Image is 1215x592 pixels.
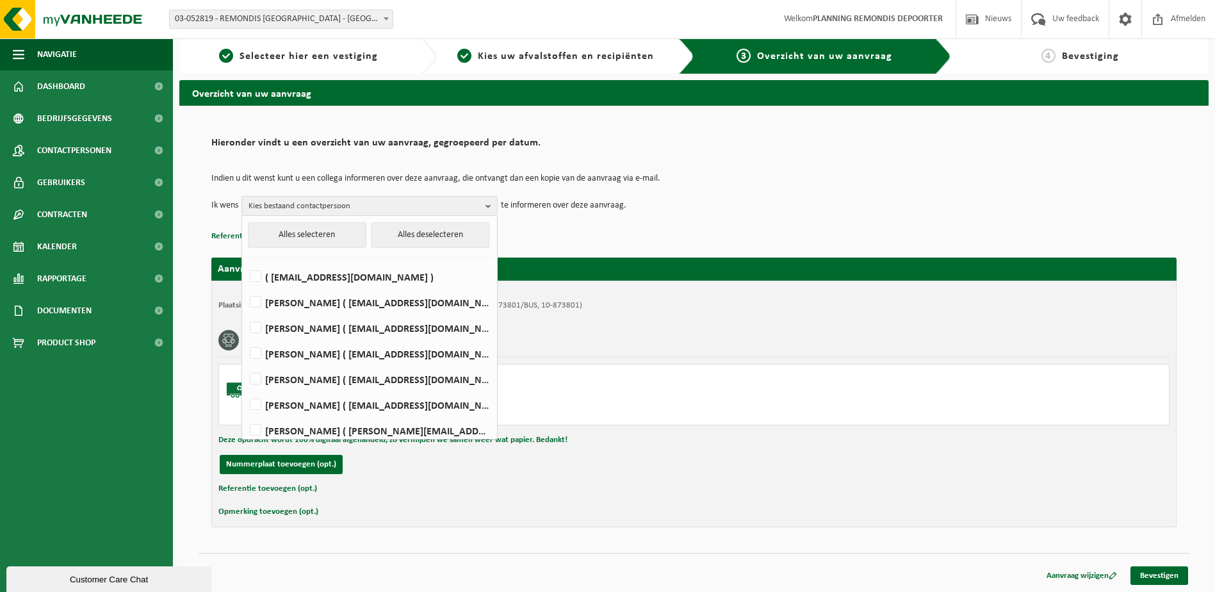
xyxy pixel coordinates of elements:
[37,295,92,327] span: Documenten
[37,231,77,263] span: Kalender
[737,49,751,63] span: 3
[218,301,274,309] strong: Plaatsingsadres:
[37,327,95,359] span: Product Shop
[220,455,343,474] button: Nummerplaat toevoegen (opt.)
[1130,566,1188,585] a: Bevestigen
[1062,51,1119,62] span: Bevestiging
[211,138,1177,155] h2: Hieronder vindt u een overzicht van uw aanvraag, gegroepeerd per datum.
[478,51,654,62] span: Kies uw afvalstoffen en recipiënten
[170,10,393,28] span: 03-052819 - REMONDIS WEST-VLAANDEREN - OOSTENDE
[247,318,491,338] label: [PERSON_NAME] ( [EMAIL_ADDRESS][DOMAIN_NAME] )
[277,391,746,402] div: Zelfaanlevering
[218,432,567,448] button: Deze opdracht wordt 100% digitaal afgehandeld, zo vermijden we samen weer wat papier. Bedankt!
[179,80,1209,105] h2: Overzicht van uw aanvraag
[457,49,471,63] span: 2
[241,196,498,215] button: Kies bestaand contactpersoon
[501,196,626,215] p: te informeren over deze aanvraag.
[169,10,393,29] span: 03-052819 - REMONDIS WEST-VLAANDEREN - OOSTENDE
[37,103,112,135] span: Bedrijfsgegevens
[813,14,943,24] strong: PLANNING REMONDIS DEPOORTER
[247,395,491,415] label: [PERSON_NAME] ( [EMAIL_ADDRESS][DOMAIN_NAME] )
[211,196,238,215] p: Ik wens
[247,293,491,312] label: [PERSON_NAME] ( [EMAIL_ADDRESS][DOMAIN_NAME] )
[225,371,264,409] img: BL-SO-LV.png
[277,408,746,418] div: Aantal: 1
[757,51,892,62] span: Overzicht van uw aanvraag
[247,370,491,389] label: [PERSON_NAME] ( [EMAIL_ADDRESS][DOMAIN_NAME] )
[371,222,489,248] button: Alles deselecteren
[247,421,491,440] label: [PERSON_NAME] ( [PERSON_NAME][EMAIL_ADDRESS][DOMAIN_NAME] )
[1041,49,1056,63] span: 4
[37,263,86,295] span: Rapportage
[249,197,480,216] span: Kies bestaand contactpersoon
[443,49,669,64] a: 2Kies uw afvalstoffen en recipiënten
[37,199,87,231] span: Contracten
[37,38,77,70] span: Navigatie
[218,481,317,497] button: Referentie toevoegen (opt.)
[247,267,491,286] label: ( [EMAIL_ADDRESS][DOMAIN_NAME] )
[247,344,491,363] label: [PERSON_NAME] ( [EMAIL_ADDRESS][DOMAIN_NAME] )
[218,264,314,274] strong: Aanvraag voor [DATE]
[219,49,233,63] span: 1
[37,167,85,199] span: Gebruikers
[218,504,318,520] button: Opmerking toevoegen (opt.)
[37,135,111,167] span: Contactpersonen
[211,228,310,245] button: Referentie toevoegen (opt.)
[186,49,411,64] a: 1Selecteer hier een vestiging
[37,70,85,103] span: Dashboard
[248,222,366,248] button: Alles selecteren
[211,174,1177,183] p: Indien u dit wenst kunt u een collega informeren over deze aanvraag, die ontvangt dan een kopie v...
[1037,566,1127,585] a: Aanvraag wijzigen
[6,564,214,592] iframe: chat widget
[240,51,378,62] span: Selecteer hier een vestiging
